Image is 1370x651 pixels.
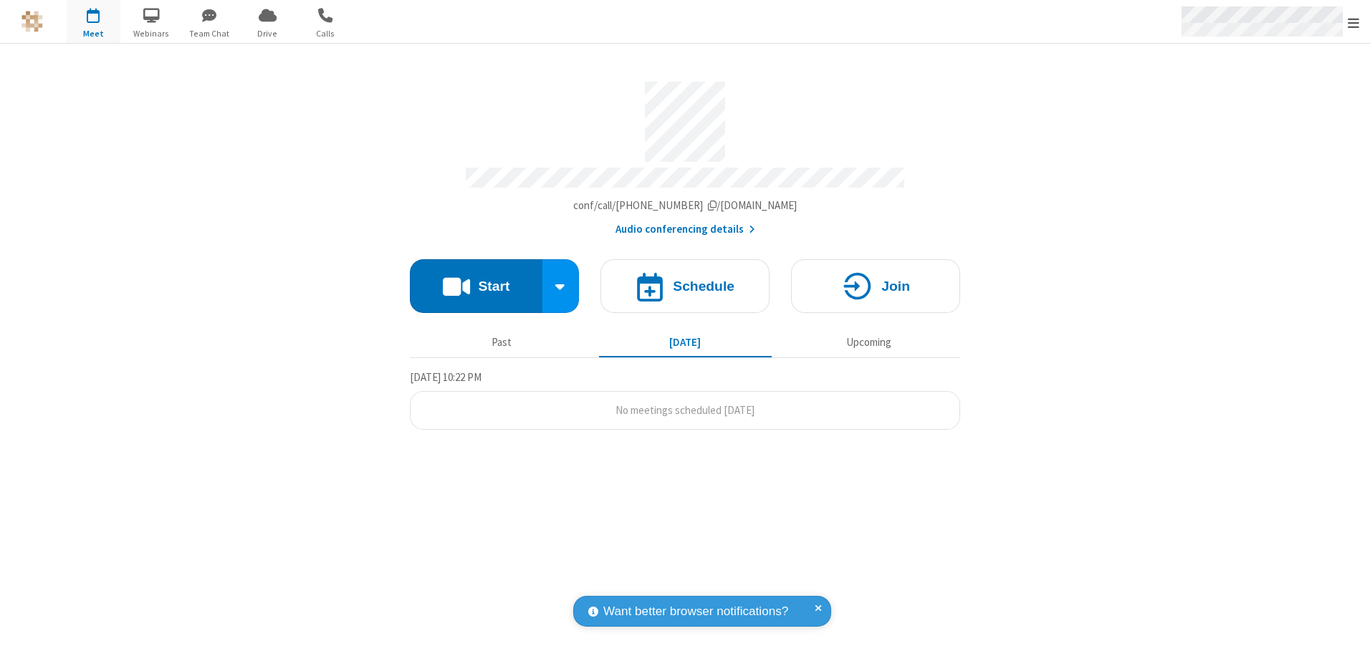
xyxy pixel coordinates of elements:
[125,27,178,40] span: Webinars
[416,329,588,356] button: Past
[410,369,960,430] section: Today's Meetings
[603,602,788,621] span: Want better browser notifications?
[542,259,580,313] div: Start conference options
[615,403,755,417] span: No meetings scheduled [DATE]
[410,71,960,238] section: Account details
[615,221,755,238] button: Audio conferencing details
[21,11,43,32] img: QA Selenium DO NOT DELETE OR CHANGE
[600,259,770,313] button: Schedule
[673,279,734,293] h4: Schedule
[782,329,955,356] button: Upcoming
[241,27,294,40] span: Drive
[410,370,482,384] span: [DATE] 10:22 PM
[573,198,797,214] button: Copy my meeting room linkCopy my meeting room link
[410,259,542,313] button: Start
[791,259,960,313] button: Join
[599,329,772,356] button: [DATE]
[881,279,910,293] h4: Join
[67,27,120,40] span: Meet
[573,198,797,212] span: Copy my meeting room link
[183,27,236,40] span: Team Chat
[299,27,353,40] span: Calls
[478,279,509,293] h4: Start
